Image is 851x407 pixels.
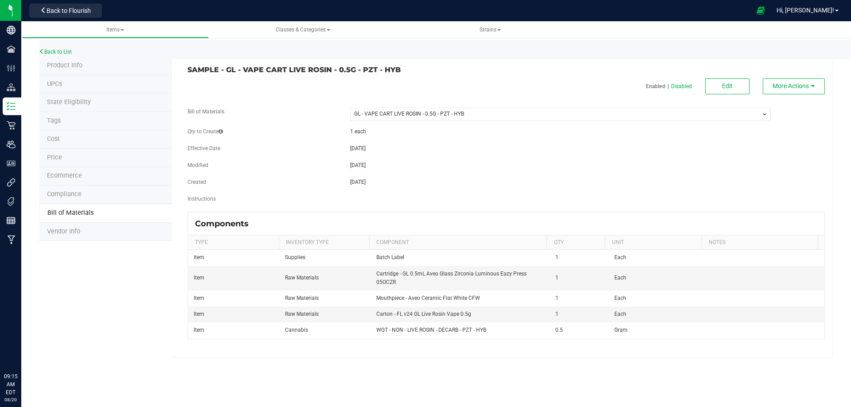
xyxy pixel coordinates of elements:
span: Strains [480,27,501,33]
inline-svg: Manufacturing [7,235,16,244]
span: Batch Label [376,254,404,260]
a: Back to List [39,49,72,55]
span: Compliance [47,190,82,198]
span: Classes & Categories [276,27,330,33]
span: Back to Flourish [47,7,91,14]
span: Cost [47,135,60,143]
button: Edit [705,78,750,94]
th: Unit [605,235,702,250]
span: 1 [555,275,558,281]
span: Bill of Materials [47,209,94,217]
inline-svg: Distribution [7,83,16,92]
h3: SAMPLE - GL - VAPE CART LIVE ROSIN - 0.5G - PZT - HYB [187,66,500,74]
span: Tag [47,80,62,88]
span: [DATE] [350,162,366,168]
label: Bill of Materials [187,108,224,116]
inline-svg: User Roles [7,159,16,168]
p: Disabled [671,82,692,90]
span: Tag [47,98,91,106]
th: Qty [547,235,605,250]
span: Edit [722,82,733,89]
span: Price [47,154,62,161]
span: Vendor Info [47,228,80,235]
th: Type [188,235,279,250]
span: Gram [614,327,628,333]
span: Item [194,254,204,260]
span: Items [106,27,124,33]
span: Tag [47,117,61,124]
span: Hi, [PERSON_NAME]! [777,7,834,14]
p: 08/20 [4,396,17,403]
span: More Actions [773,82,809,89]
inline-svg: Reports [7,216,16,225]
span: Open Ecommerce Menu [751,2,771,19]
span: 1 [555,311,558,317]
inline-svg: Integrations [7,178,16,187]
p: 09:15 AM EDT [4,372,17,396]
div: Components [195,219,255,229]
span: Raw Materials [285,295,319,301]
span: Supplies [285,254,305,260]
span: Item [194,327,204,333]
span: [DATE] [350,179,366,185]
button: More Actions [763,78,825,94]
inline-svg: Retail [7,121,16,130]
span: Ecommerce [47,172,82,179]
span: 1 [555,295,558,301]
span: Each [614,295,626,301]
label: Created [187,178,206,186]
span: [DATE] [350,145,366,151]
span: Raw Materials [285,311,319,317]
span: Item [194,275,204,281]
iframe: Resource center unread badge [26,335,37,345]
span: Item [194,311,204,317]
button: Back to Flourish [29,4,102,18]
th: Notes [702,235,818,250]
iframe: Resource center [9,336,35,363]
span: Raw Materials [285,275,319,281]
span: Item [194,295,204,301]
span: WGT - NON - LIVE ROSIN - DECARB - PZT - HYB [376,327,486,333]
span: Each [614,311,626,317]
span: Cannabis [285,327,308,333]
span: Each [614,275,626,281]
span: Cartridge - GL 0.5mL Aveo Glass Zirconia Luminous Eazy Press 05OCZR [376,271,527,285]
label: Effective Date [187,144,220,152]
inline-svg: Facilities [7,45,16,54]
inline-svg: Tags [7,197,16,206]
span: Mouthpiece - Aveo Ceramic Flat White CFW [376,295,480,301]
inline-svg: Inventory [7,102,16,111]
span: 1 [555,254,558,260]
span: Each [614,254,626,260]
span: | [665,82,671,90]
span: 0.5 [555,327,563,333]
label: Modified [187,161,208,169]
span: 1 each [350,128,366,135]
th: Inventory Type [279,235,369,250]
th: Component [369,235,547,250]
span: The quantity of the item or item variation expected to be created from the component quantities e... [219,128,223,135]
inline-svg: Users [7,140,16,149]
inline-svg: Configuration [7,64,16,73]
span: Carton - FL v24 GL Live Rosin Vape 0.5g [376,311,471,317]
label: Instructions [187,195,216,203]
label: Qty to Create [187,128,223,136]
span: Product Info [47,62,82,69]
inline-svg: Company [7,26,16,35]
